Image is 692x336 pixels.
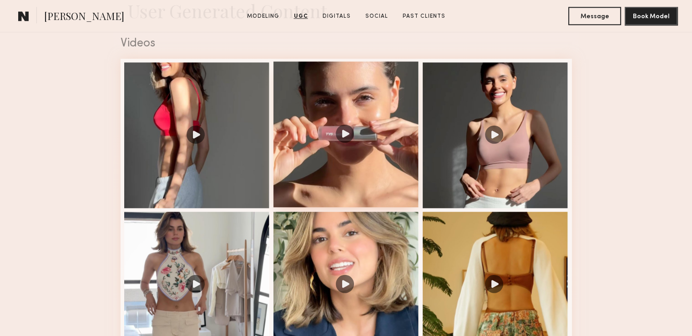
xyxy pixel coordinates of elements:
button: Message [568,7,621,25]
a: Digitals [319,12,354,20]
a: Book Model [625,12,677,20]
a: Social [362,12,392,20]
span: [PERSON_NAME] [44,9,124,25]
a: Past Clients [399,12,449,20]
a: Modeling [243,12,283,20]
div: Videos [121,38,572,50]
button: Book Model [625,7,677,25]
a: UGC [290,12,312,20]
